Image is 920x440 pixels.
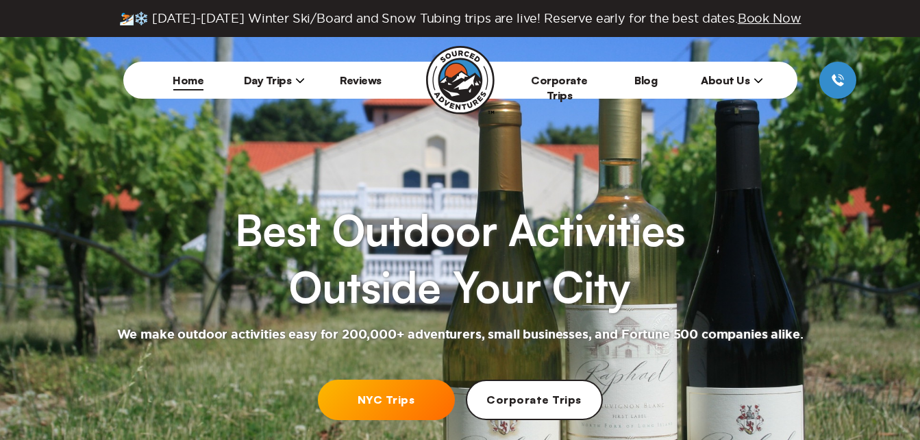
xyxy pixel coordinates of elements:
a: Reviews [340,73,382,87]
a: Home [173,73,203,87]
a: Blog [634,73,657,87]
h2: We make outdoor activities easy for 200,000+ adventurers, small businesses, and Fortune 500 compa... [117,327,804,343]
span: Day Trips [244,73,306,87]
a: Corporate Trips [531,73,588,102]
img: Sourced Adventures company logo [426,46,495,114]
span: Book Now [738,12,801,25]
span: ⛷️❄️ [DATE]-[DATE] Winter Ski/Board and Snow Tubing trips are live! Reserve early for the best da... [119,11,801,26]
span: About Us [701,73,763,87]
a: Corporate Trips [466,380,603,420]
a: NYC Trips [318,380,455,420]
h1: Best Outdoor Activities Outside Your City [235,201,684,316]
